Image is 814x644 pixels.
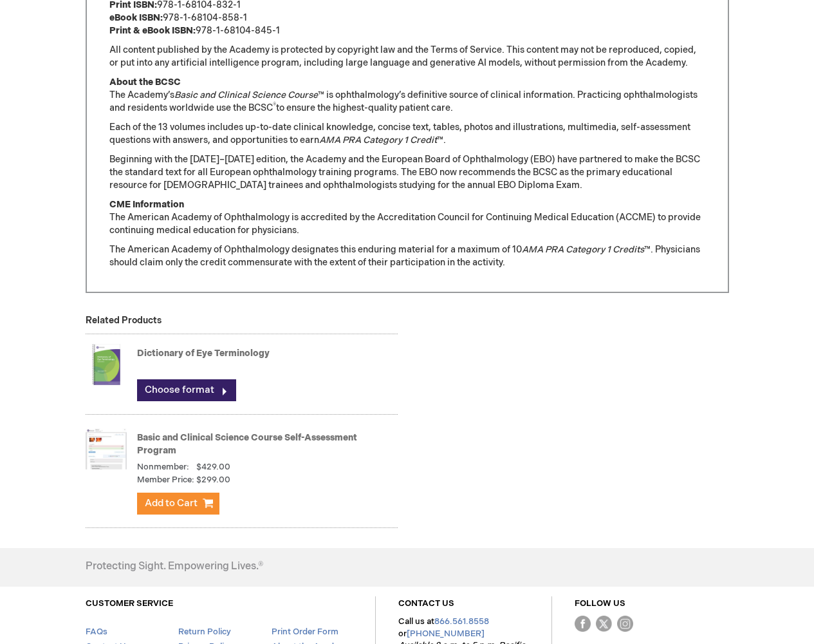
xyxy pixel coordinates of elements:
img: instagram [617,616,633,632]
p: Beginning with the [DATE]–[DATE] edition, the Academy and the European Board of Ophthalmology (EB... [109,153,705,192]
a: Print Order Form [272,627,338,637]
strong: Nonmember: [137,461,189,473]
a: FAQs [86,627,107,637]
a: CUSTOMER SERVICE [86,598,173,609]
img: Facebook [575,616,591,632]
a: Choose format [137,379,236,401]
button: Add to Cart [137,493,219,515]
strong: Member Price: [137,474,194,486]
strong: About the BCSC [109,77,181,88]
strong: CME Information [109,199,184,210]
strong: Related Products [86,315,162,326]
span: $299.00 [196,474,230,486]
a: Basic and Clinical Science Course Self-Assessment Program [137,432,357,456]
a: CONTACT US [398,598,454,609]
a: Return Policy [178,627,231,637]
img: Dictionary of Eye Terminology [86,339,127,390]
span: $429.00 [196,462,230,472]
img: Twitter [596,616,612,632]
a: Dictionary of Eye Terminology [137,348,270,359]
p: All content published by the Academy is protected by copyright law and the Terms of Service. This... [109,44,705,70]
p: The American Academy of Ophthalmology is accredited by the Accreditation Council for Continuing M... [109,198,705,237]
em: AMA PRA Category 1 Credit [319,135,437,146]
p: Each of the 13 volumes includes up-to-date clinical knowledge, concise text, tables, photos and i... [109,121,705,147]
a: FOLLOW US [575,598,625,609]
strong: Print & eBook ISBN: [109,25,196,36]
img: Basic and Clinical Science Course Self-Assessment Program [86,423,127,475]
strong: eBook ISBN: [109,12,163,23]
em: AMA PRA Category 1 Credits [522,244,644,255]
a: 866.561.8558 [434,616,489,627]
span: Add to Cart [145,497,198,509]
p: The Academy’s ™ is ophthalmology’s definitive source of clinical information. Practicing ophthalm... [109,76,705,115]
h4: Protecting Sight. Empowering Lives.® [86,561,263,573]
sup: ® [273,102,276,109]
p: The American Academy of Ophthalmology designates this enduring material for a maximum of 10 ™. Ph... [109,243,705,269]
em: Basic and Clinical Science Course [174,90,318,100]
a: [PHONE_NUMBER] [407,629,485,639]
